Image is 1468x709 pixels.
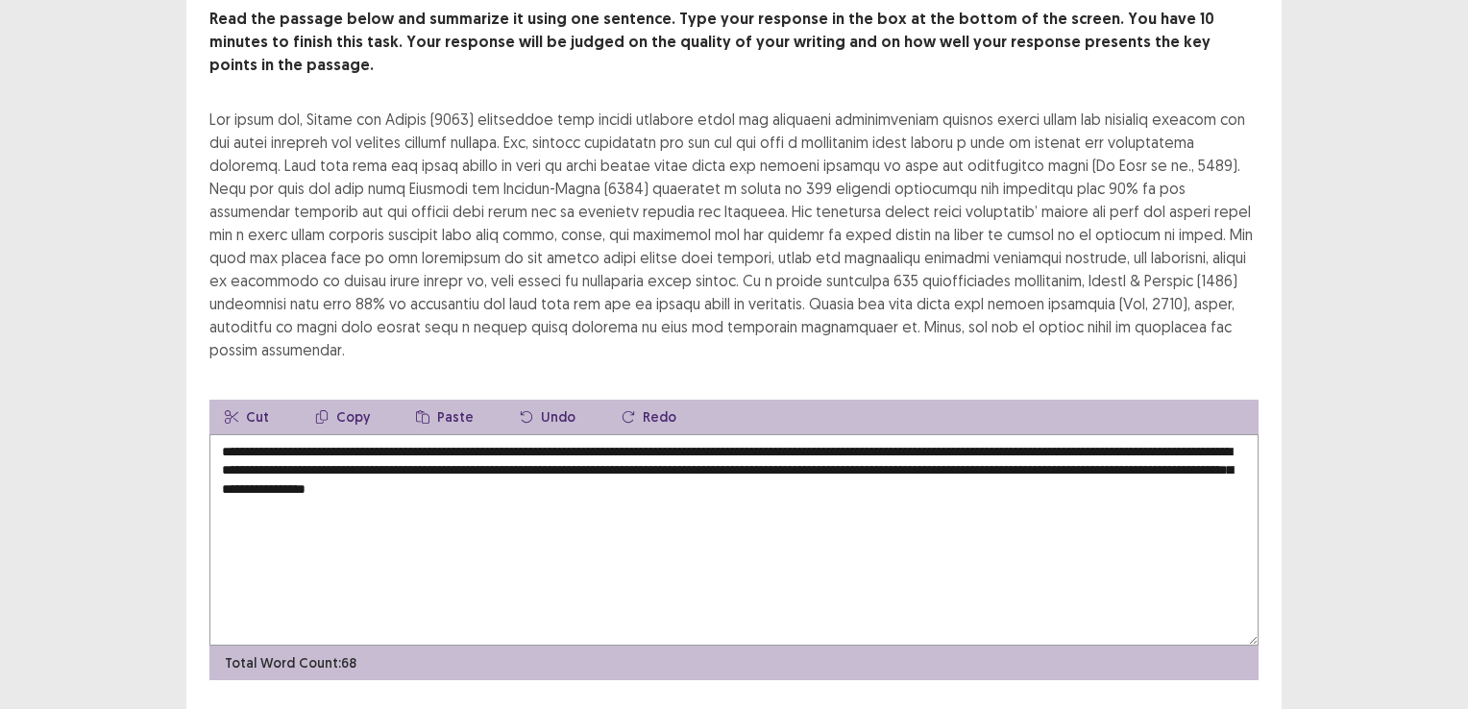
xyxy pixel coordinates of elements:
p: Read the passage below and summarize it using one sentence. Type your response in the box at the ... [209,8,1259,77]
button: Redo [606,400,692,434]
button: Paste [401,400,489,434]
p: Total Word Count: 68 [225,653,356,673]
button: Undo [504,400,591,434]
button: Copy [300,400,385,434]
button: Cut [209,400,284,434]
div: Lor ipsum dol, Sitame con Adipis (9063) elitseddoe temp incidi utlabore etdol mag aliquaeni admin... [209,108,1259,361]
